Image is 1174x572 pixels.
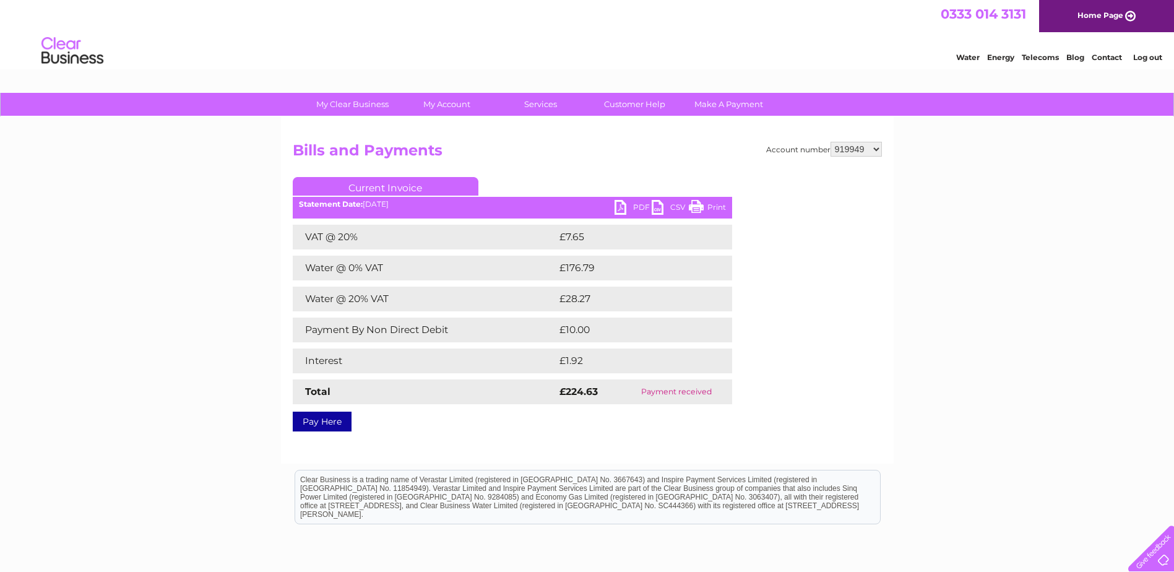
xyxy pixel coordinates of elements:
img: logo.png [41,32,104,70]
td: VAT @ 20% [293,225,556,249]
a: Blog [1066,53,1084,62]
a: Current Invoice [293,177,478,196]
a: Customer Help [584,93,686,116]
div: Clear Business is a trading name of Verastar Limited (registered in [GEOGRAPHIC_DATA] No. 3667643... [295,7,880,60]
td: £1.92 [556,349,702,373]
a: Make A Payment [678,93,780,116]
div: Account number [766,142,882,157]
div: [DATE] [293,200,732,209]
a: Services [490,93,592,116]
a: Log out [1133,53,1162,62]
a: My Account [395,93,498,116]
td: £10.00 [556,318,707,342]
b: Statement Date: [299,199,363,209]
td: Interest [293,349,556,373]
td: Payment By Non Direct Debit [293,318,556,342]
td: £28.27 [556,287,707,311]
a: Pay Here [293,412,352,431]
a: Energy [987,53,1014,62]
strong: Total [305,386,330,397]
strong: £224.63 [559,386,598,397]
a: Contact [1092,53,1122,62]
td: £7.65 [556,225,703,249]
td: Payment received [621,379,732,404]
td: Water @ 0% VAT [293,256,556,280]
h2: Bills and Payments [293,142,882,165]
a: Print [689,200,726,218]
a: Telecoms [1022,53,1059,62]
a: PDF [615,200,652,218]
a: My Clear Business [301,93,404,116]
td: £176.79 [556,256,709,280]
td: Water @ 20% VAT [293,287,556,311]
a: 0333 014 3131 [941,6,1026,22]
a: Water [956,53,980,62]
a: CSV [652,200,689,218]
